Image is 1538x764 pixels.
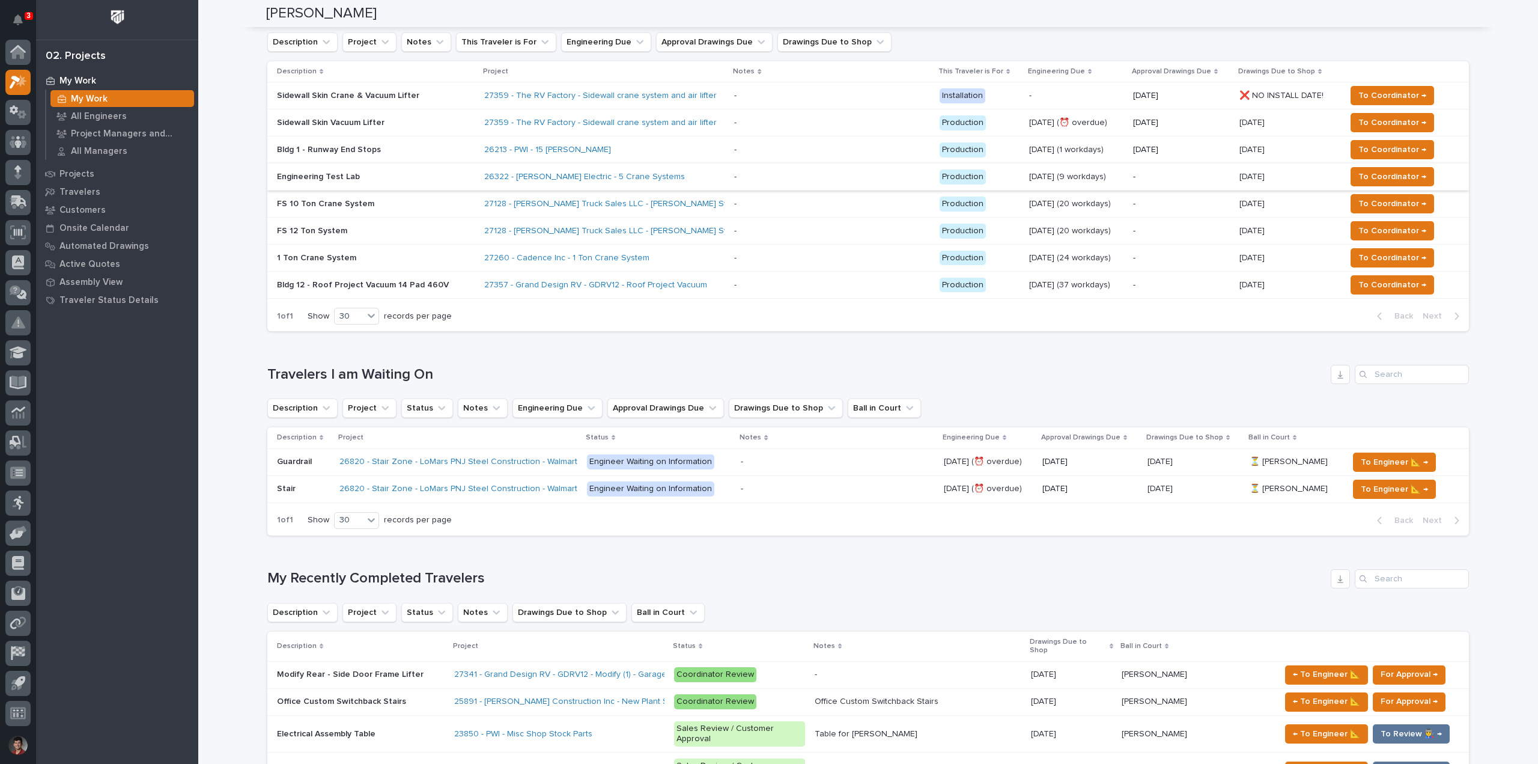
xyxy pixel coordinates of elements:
[36,237,198,255] a: Automated Drawings
[1238,65,1315,78] p: Drawings Due to Shop
[335,310,363,323] div: 30
[1358,224,1426,238] span: To Coordinator →
[5,7,31,32] button: Notifications
[36,291,198,309] a: Traveler Status Details
[940,115,986,130] div: Production
[1031,727,1059,739] p: [DATE]
[1285,724,1368,744] button: ← To Engineer 📐
[607,399,724,418] button: Approval Drawings Due
[59,76,96,87] p: My Work
[46,90,198,107] a: My Work
[59,241,149,252] p: Automated Drawings
[71,129,189,139] p: Project Managers and Engineers
[335,514,363,527] div: 30
[1353,480,1436,499] button: To Engineer 📐 →
[458,603,508,622] button: Notes
[734,253,737,263] div: -
[277,145,475,155] p: Bldg 1 - Runway End Stops
[59,205,106,216] p: Customers
[277,431,317,444] p: Description
[1351,194,1434,213] button: To Coordinator →
[454,670,730,680] a: 27341 - Grand Design RV - GDRV12 - Modify (1) - Garage Door Ring Lifter
[36,219,198,237] a: Onsite Calendar
[36,165,198,183] a: Projects
[36,273,198,291] a: Assembly View
[454,729,592,739] a: 23850 - PWI - Misc Shop Stock Parts
[267,109,1469,136] tr: Sidewall Skin Vacuum Lifter27359 - The RV Factory - Sidewall crane system and air lifter - Produc...
[277,640,317,653] p: Description
[741,457,743,467] div: -
[512,603,627,622] button: Drawings Due to Shop
[483,65,508,78] p: Project
[1285,692,1368,712] button: ← To Engineer 📐
[277,481,298,494] p: Stair
[1293,667,1360,682] span: ← To Engineer 📐
[1120,640,1162,653] p: Ball in Court
[729,399,843,418] button: Drawings Due to Shop
[1361,455,1428,469] span: To Engineer 📐 →
[267,302,303,331] p: 1 of 1
[1239,197,1267,209] p: [DATE]
[815,729,917,739] div: Table for [PERSON_NAME]
[484,172,685,182] a: 26322 - [PERSON_NAME] Electric - 5 Crane Systems
[338,431,363,444] p: Project
[656,32,773,52] button: Approval Drawings Due
[36,255,198,273] a: Active Quotes
[1351,275,1434,295] button: To Coordinator →
[1239,278,1267,290] p: [DATE]
[458,399,508,418] button: Notes
[561,32,651,52] button: Engineering Due
[940,142,986,157] div: Production
[484,199,751,209] a: 27128 - [PERSON_NAME] Truck Sales LLC - [PERSON_NAME] Systems
[815,670,817,680] div: -
[339,484,597,494] a: 26820 - Stair Zone - LoMars PNJ Steel Construction - Walmart Stair
[1387,311,1413,322] span: Back
[1239,170,1267,182] p: [DATE]
[586,431,609,444] p: Status
[277,667,426,680] p: Modify Rear - Side Door Frame Lifter
[308,311,329,322] p: Show
[1358,88,1426,103] span: To Coordinator →
[1373,665,1445,685] button: For Approval →
[1029,172,1123,182] p: [DATE] (9 workdays)
[1031,694,1059,707] p: [DATE]
[1239,88,1326,101] p: ❌ NO INSTALL DATE!
[266,5,377,22] h2: [PERSON_NAME]
[106,6,129,28] img: Workspace Logo
[342,32,397,52] button: Project
[1358,115,1426,130] span: To Coordinator →
[46,142,198,159] a: All Managers
[1351,86,1434,105] button: To Coordinator →
[734,91,737,101] div: -
[339,457,597,467] a: 26820 - Stair Zone - LoMars PNJ Steel Construction - Walmart Stair
[1248,431,1290,444] p: Ball in Court
[740,431,761,444] p: Notes
[1028,65,1085,78] p: Engineering Due
[401,399,453,418] button: Status
[453,640,478,653] p: Project
[940,197,986,212] div: Production
[1355,365,1469,384] input: Search
[1351,140,1434,159] button: To Coordinator →
[46,50,106,63] div: 02. Projects
[59,169,94,180] p: Projects
[384,311,452,322] p: records per page
[940,88,985,103] div: Installation
[938,65,1003,78] p: This Traveler is For
[1133,172,1230,182] p: -
[267,136,1469,163] tr: Bldg 1 - Runway End Stops26213 - PWI - 15 [PERSON_NAME] - Production[DATE] (1 workdays)[DATE][DAT...
[59,223,129,234] p: Onsite Calendar
[1133,280,1230,290] p: -
[940,170,986,185] div: Production
[1031,667,1059,680] p: [DATE]
[848,399,921,418] button: Ball in Court
[1250,481,1330,494] p: ⏳ [PERSON_NAME]
[734,280,737,290] div: -
[1367,515,1418,526] button: Back
[1355,569,1469,588] input: Search
[1133,253,1230,263] p: -
[1239,251,1267,263] p: [DATE]
[267,688,1469,715] tr: Office Custom Switchback StairsOffice Custom Switchback Stairs 25891 - [PERSON_NAME] Construction...
[267,661,1469,688] tr: Modify Rear - Side Door Frame LifterModify Rear - Side Door Frame Lifter 27341 - Grand Design RV ...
